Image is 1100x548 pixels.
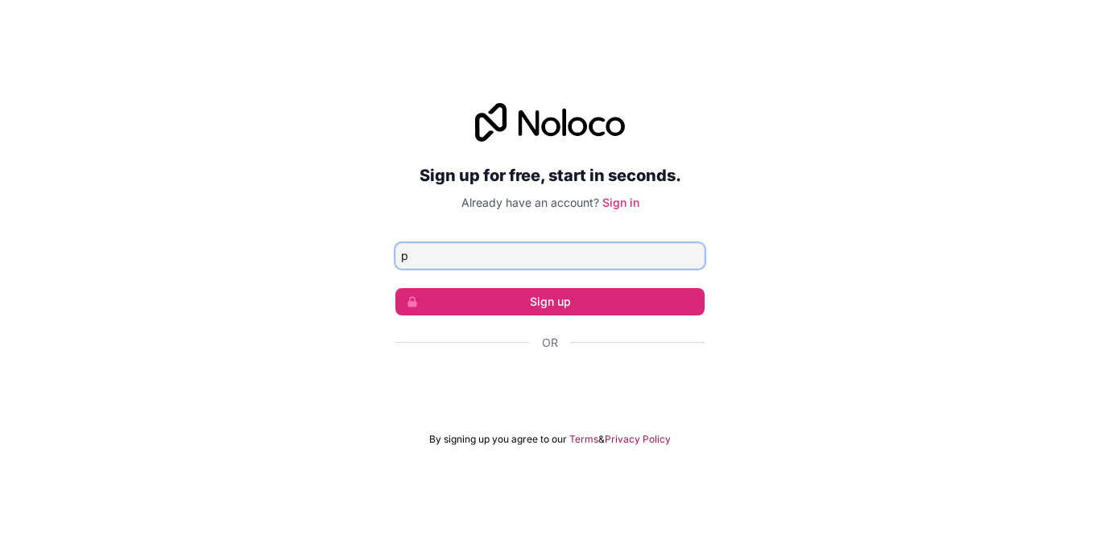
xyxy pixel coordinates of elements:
h2: Sign up for free, start in seconds. [395,161,705,190]
iframe: Sign in with Google Button [387,369,713,404]
span: Already have an account? [461,196,599,209]
a: Privacy Policy [605,433,671,446]
button: Sign up [395,288,705,315]
span: By signing up you agree to our [429,433,567,446]
input: Email address [395,243,705,269]
a: Terms [569,433,598,446]
a: Sign in [602,196,639,209]
span: Or [542,335,558,351]
span: & [598,433,605,446]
